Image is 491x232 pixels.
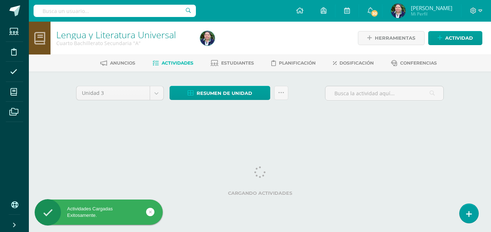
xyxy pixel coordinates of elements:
[197,87,252,100] span: Resumen de unidad
[411,4,452,12] span: [PERSON_NAME]
[375,31,415,45] span: Herramientas
[358,31,425,45] a: Herramientas
[110,60,135,66] span: Anuncios
[411,11,452,17] span: Mi Perfil
[221,60,254,66] span: Estudiantes
[445,31,473,45] span: Actividad
[34,5,196,17] input: Busca un usuario...
[391,4,405,18] img: a96fe352e1c998628a4a62c8d264cdd5.png
[100,57,135,69] a: Anuncios
[76,191,444,196] label: Cargando actividades
[333,57,374,69] a: Dosificación
[428,31,482,45] a: Actividad
[400,60,437,66] span: Conferencias
[35,206,163,219] div: Actividades Cargadas Exitosamente.
[56,30,192,40] h1: Lengua y Literatura Universal
[200,31,215,45] img: a96fe352e1c998628a4a62c8d264cdd5.png
[56,40,192,47] div: Cuarto Bachillerato Secundaria 'A'
[325,86,443,100] input: Busca la actividad aquí...
[279,60,316,66] span: Planificación
[339,60,374,66] span: Dosificación
[170,86,270,100] a: Resumen de unidad
[82,86,144,100] span: Unidad 3
[162,60,193,66] span: Actividades
[211,57,254,69] a: Estudiantes
[371,9,378,17] span: 30
[153,57,193,69] a: Actividades
[271,57,316,69] a: Planificación
[56,29,176,41] a: Lengua y Literatura Universal
[391,57,437,69] a: Conferencias
[76,86,163,100] a: Unidad 3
